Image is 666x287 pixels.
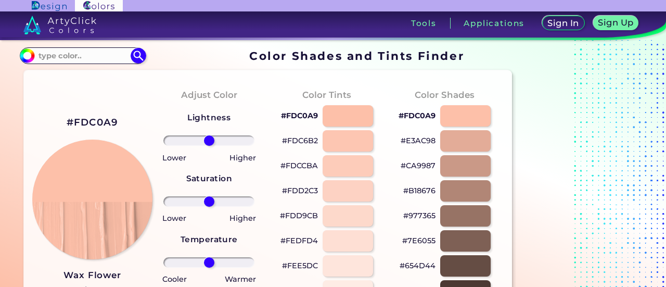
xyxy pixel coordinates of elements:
[403,209,436,222] p: #977365
[464,19,524,27] h3: Applications
[162,152,186,164] p: Lower
[34,49,131,63] input: type color..
[411,19,437,27] h3: Tools
[282,259,318,272] p: #FEE5DC
[32,1,67,11] img: ArtyClick Design logo
[131,48,146,64] img: icon search
[403,184,436,197] p: #B18676
[549,19,578,27] h5: Sign In
[302,88,351,103] h4: Color Tints
[186,173,233,183] strong: Saturation
[280,209,318,222] p: #FDD9CB
[280,234,318,247] p: #FEDFD4
[399,109,436,122] p: #FDC0A9
[225,273,256,285] p: Warmer
[63,269,121,282] h3: Wax Flower
[67,116,119,129] h2: #FDC0A9
[181,234,238,244] strong: Temperature
[32,140,152,259] img: paint_stamp_2_half.png
[401,159,436,172] p: #CA9987
[282,184,318,197] p: #FDD2C3
[162,273,187,285] p: Cooler
[599,19,632,27] h5: Sign Up
[595,17,637,30] a: Sign Up
[249,48,464,64] h1: Color Shades and Tints Finder
[281,109,318,122] p: #FDC0A9
[181,88,237,103] h4: Adjust Color
[280,159,318,172] p: #FDCCBA
[187,113,230,122] strong: Lightness
[544,17,583,30] a: Sign In
[229,212,256,224] p: Higher
[23,16,97,34] img: logo_artyclick_colors_white.svg
[162,212,186,224] p: Lower
[229,152,256,164] p: Higher
[402,234,436,247] p: #7E6055
[401,134,436,147] p: #E3AC98
[415,88,475,103] h4: Color Shades
[282,134,318,147] p: #FDC6B2
[400,259,436,272] p: #654D44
